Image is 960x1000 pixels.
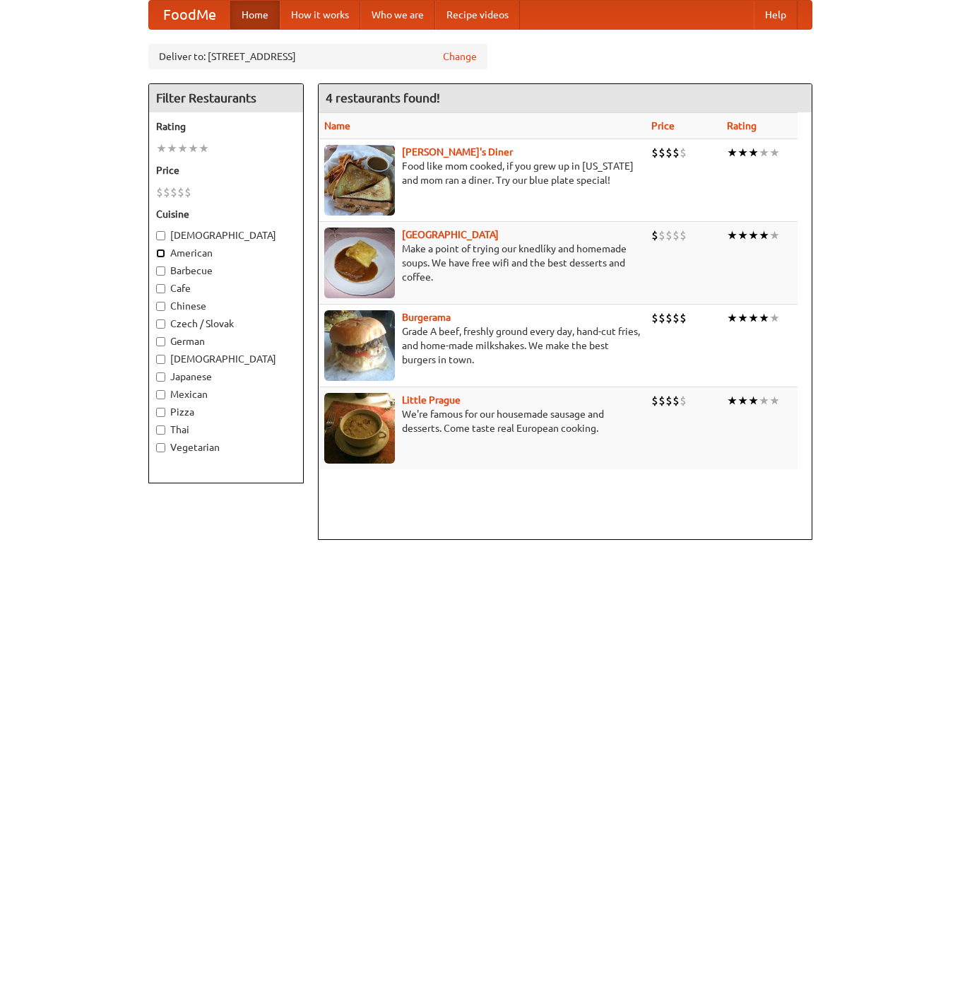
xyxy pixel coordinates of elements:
[651,393,658,408] li: $
[156,299,296,313] label: Chinese
[672,310,680,326] li: $
[324,145,395,216] img: sallys.jpg
[759,145,769,160] li: ★
[324,393,395,464] img: littleprague.jpg
[156,352,296,366] label: [DEMOGRAPHIC_DATA]
[149,1,230,29] a: FoodMe
[156,440,296,454] label: Vegetarian
[156,355,165,364] input: [DEMOGRAPHIC_DATA]
[156,141,167,156] li: ★
[727,228,737,243] li: ★
[651,310,658,326] li: $
[324,310,395,381] img: burgerama.jpg
[156,405,296,419] label: Pizza
[324,324,641,367] p: Grade A beef, freshly ground every day, hand-cut fries, and home-made milkshakes. We make the bes...
[680,393,687,408] li: $
[759,393,769,408] li: ★
[177,141,188,156] li: ★
[156,249,165,258] input: American
[149,84,303,112] h4: Filter Restaurants
[156,443,165,452] input: Vegetarian
[665,393,672,408] li: $
[748,393,759,408] li: ★
[156,408,165,417] input: Pizza
[324,159,641,187] p: Food like mom cooked, if you grew up in [US_STATE] and mom ran a diner. Try our blue plate special!
[435,1,520,29] a: Recipe videos
[163,184,170,200] li: $
[402,312,451,323] a: Burgerama
[156,317,296,331] label: Czech / Slovak
[402,146,513,158] a: [PERSON_NAME]'s Diner
[324,120,350,131] a: Name
[748,228,759,243] li: ★
[156,337,165,346] input: German
[737,310,748,326] li: ★
[326,91,440,105] ng-pluralize: 4 restaurants found!
[156,319,165,329] input: Czech / Slovak
[727,393,737,408] li: ★
[198,141,209,156] li: ★
[156,372,165,382] input: Japanese
[658,145,665,160] li: $
[769,393,780,408] li: ★
[156,184,163,200] li: $
[156,302,165,311] input: Chinese
[737,145,748,160] li: ★
[156,231,165,240] input: [DEMOGRAPHIC_DATA]
[680,310,687,326] li: $
[727,310,737,326] li: ★
[658,393,665,408] li: $
[672,393,680,408] li: $
[167,141,177,156] li: ★
[658,228,665,243] li: $
[156,228,296,242] label: [DEMOGRAPHIC_DATA]
[324,407,641,435] p: We're famous for our housemade sausage and desserts. Come taste real European cooking.
[148,44,487,69] div: Deliver to: [STREET_ADDRESS]
[769,228,780,243] li: ★
[156,119,296,134] h5: Rating
[402,229,499,240] a: [GEOGRAPHIC_DATA]
[156,163,296,177] h5: Price
[759,228,769,243] li: ★
[680,145,687,160] li: $
[658,310,665,326] li: $
[156,390,165,399] input: Mexican
[156,334,296,348] label: German
[324,228,395,298] img: czechpoint.jpg
[170,184,177,200] li: $
[156,425,165,435] input: Thai
[748,145,759,160] li: ★
[769,145,780,160] li: ★
[748,310,759,326] li: ★
[754,1,798,29] a: Help
[156,246,296,260] label: American
[737,228,748,243] li: ★
[402,394,461,406] a: Little Prague
[156,423,296,437] label: Thai
[156,264,296,278] label: Barbecue
[737,393,748,408] li: ★
[360,1,435,29] a: Who we are
[665,310,672,326] li: $
[156,266,165,276] input: Barbecue
[651,145,658,160] li: $
[156,387,296,401] label: Mexican
[727,120,757,131] a: Rating
[665,145,672,160] li: $
[230,1,280,29] a: Home
[156,370,296,384] label: Japanese
[769,310,780,326] li: ★
[324,242,641,284] p: Make a point of trying our knedlíky and homemade soups. We have free wifi and the best desserts a...
[672,228,680,243] li: $
[156,284,165,293] input: Cafe
[727,145,737,160] li: ★
[280,1,360,29] a: How it works
[759,310,769,326] li: ★
[184,184,191,200] li: $
[156,207,296,221] h5: Cuisine
[665,228,672,243] li: $
[672,145,680,160] li: $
